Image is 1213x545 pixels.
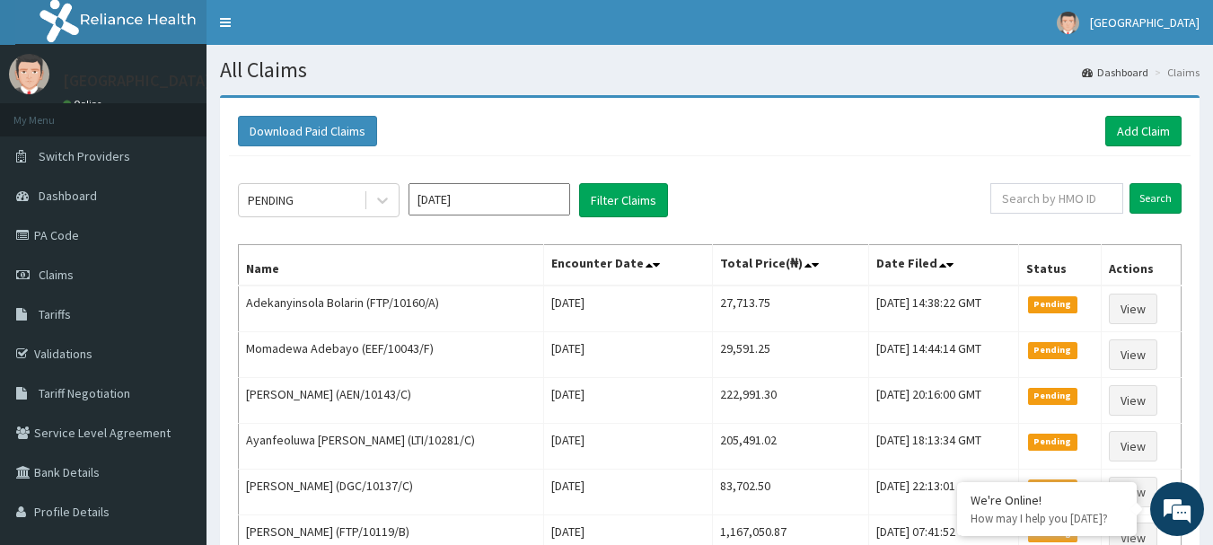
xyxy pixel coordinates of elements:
th: Encounter Date [544,245,713,286]
th: Date Filed [868,245,1019,286]
h1: All Claims [220,58,1200,82]
img: User Image [1057,12,1079,34]
span: Switch Providers [39,148,130,164]
p: How may I help you today? [971,511,1123,526]
a: View [1109,431,1157,461]
td: [DATE] 14:38:22 GMT [868,286,1019,332]
a: Online [63,98,106,110]
button: Filter Claims [579,183,668,217]
td: [PERSON_NAME] (DGC/10137/C) [239,470,544,515]
span: [GEOGRAPHIC_DATA] [1090,14,1200,31]
td: 222,991.30 [712,378,868,424]
td: Adekanyinsola Bolarin (FTP/10160/A) [239,286,544,332]
th: Name [239,245,544,286]
th: Actions [1102,245,1182,286]
span: Pending [1028,434,1077,450]
span: Pending [1028,296,1077,312]
th: Total Price(₦) [712,245,868,286]
img: User Image [9,54,49,94]
td: 205,491.02 [712,424,868,470]
p: [GEOGRAPHIC_DATA] [63,73,211,89]
a: View [1109,385,1157,416]
input: Select Month and Year [409,183,570,215]
td: [DATE] 20:16:00 GMT [868,378,1019,424]
th: Status [1019,245,1102,286]
div: We're Online! [971,492,1123,508]
td: 29,591.25 [712,332,868,378]
a: Dashboard [1082,65,1148,80]
a: View [1109,477,1157,507]
td: [DATE] [544,332,713,378]
span: Dashboard [39,188,97,204]
td: 27,713.75 [712,286,868,332]
a: Add Claim [1105,116,1182,146]
span: Claims [39,267,74,283]
td: [PERSON_NAME] (AEN/10143/C) [239,378,544,424]
span: Pending [1028,388,1077,404]
a: View [1109,339,1157,370]
td: [DATE] [544,286,713,332]
span: Tariff Negotiation [39,385,130,401]
td: Momadewa Adebayo (EEF/10043/F) [239,332,544,378]
td: [DATE] [544,470,713,515]
td: 83,702.50 [712,470,868,515]
input: Search [1129,183,1182,214]
span: Tariffs [39,306,71,322]
span: Pending [1028,479,1077,496]
td: [DATE] 14:44:14 GMT [868,332,1019,378]
a: View [1109,294,1157,324]
td: [DATE] [544,424,713,470]
div: PENDING [248,191,294,209]
td: [DATE] 22:13:01 GMT [868,470,1019,515]
input: Search by HMO ID [990,183,1123,214]
td: [DATE] [544,378,713,424]
li: Claims [1150,65,1200,80]
button: Download Paid Claims [238,116,377,146]
span: Pending [1028,342,1077,358]
td: [DATE] 18:13:34 GMT [868,424,1019,470]
td: Ayanfeoluwa [PERSON_NAME] (LTI/10281/C) [239,424,544,470]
